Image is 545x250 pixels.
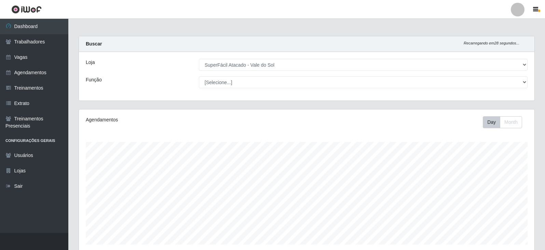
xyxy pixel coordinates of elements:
button: Month [500,116,522,128]
i: Recarregando em 28 segundos... [464,41,519,45]
label: Função [86,76,102,83]
div: Agendamentos [86,116,264,123]
strong: Buscar [86,41,102,47]
div: Toolbar with button groups [483,116,528,128]
button: Day [483,116,500,128]
label: Loja [86,59,95,66]
div: First group [483,116,522,128]
img: CoreUI Logo [11,5,42,14]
